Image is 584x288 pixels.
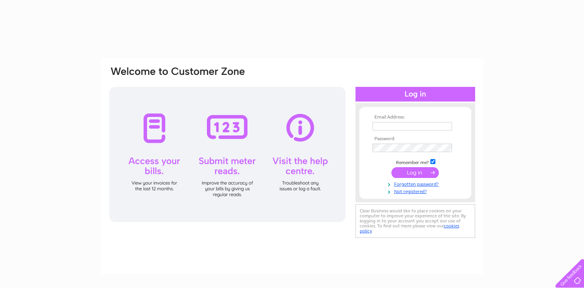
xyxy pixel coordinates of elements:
[371,136,460,142] th: Password:
[355,204,475,238] div: Clear Business would like to place cookies on your computer to improve your experience of the sit...
[360,223,459,234] a: cookies policy
[372,180,460,187] a: Forgotten password?
[371,158,460,166] td: Remember me?
[391,167,439,178] input: Submit
[371,115,460,120] th: Email Address:
[372,187,460,195] a: Not registered?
